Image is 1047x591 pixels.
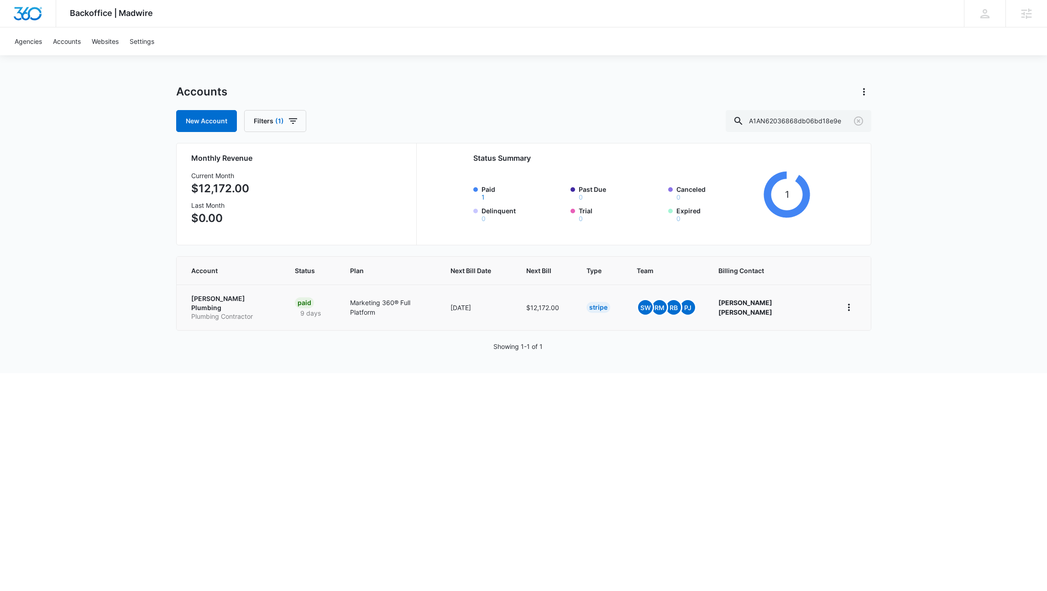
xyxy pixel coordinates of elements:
[482,206,565,222] label: Delinquent
[295,266,315,275] span: Status
[450,266,491,275] span: Next Bill Date
[726,110,871,132] input: Search
[638,300,653,315] span: SW
[191,266,260,275] span: Account
[244,110,306,132] button: Filters(1)
[350,266,429,275] span: Plan
[191,171,249,180] h3: Current Month
[191,153,405,164] h2: Monthly Revenue
[785,189,789,200] tspan: 1
[857,84,871,99] button: Actions
[70,8,153,18] span: Backoffice | Madwire
[482,185,565,201] label: Paid
[9,27,47,55] a: Agencies
[191,294,273,312] p: [PERSON_NAME] Plumbing
[851,114,866,128] button: Clear
[515,285,576,330] td: $12,172.00
[579,185,663,201] label: Past Due
[842,300,856,315] button: home
[350,298,429,317] p: Marketing 360® Full Platform
[676,185,760,201] label: Canceled
[191,210,249,227] p: $0.00
[526,266,551,275] span: Next Bill
[676,206,760,222] label: Expired
[47,27,86,55] a: Accounts
[666,300,681,315] span: RB
[586,302,610,313] div: Stripe
[637,266,683,275] span: Team
[191,312,273,321] p: Plumbing Contractor
[473,153,811,164] h2: Status Summary
[176,110,237,132] a: New Account
[652,300,667,315] span: RM
[440,285,515,330] td: [DATE]
[86,27,124,55] a: Websites
[191,180,249,197] p: $12,172.00
[493,342,543,351] p: Showing 1-1 of 1
[275,118,284,124] span: (1)
[295,308,326,318] p: 9 days
[482,194,485,201] button: Paid
[191,294,273,321] a: [PERSON_NAME] PlumbingPlumbing Contractor
[191,201,249,210] h3: Last Month
[579,206,663,222] label: Trial
[681,300,695,315] span: PJ
[124,27,160,55] a: Settings
[718,299,772,316] strong: [PERSON_NAME] [PERSON_NAME]
[295,297,314,308] div: Paid
[586,266,602,275] span: Type
[718,266,819,275] span: Billing Contact
[176,85,227,99] h1: Accounts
